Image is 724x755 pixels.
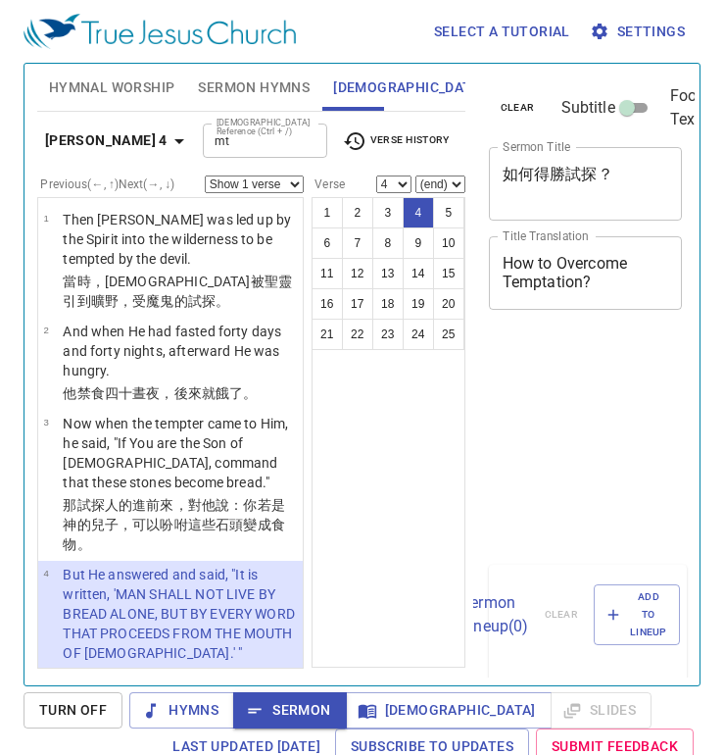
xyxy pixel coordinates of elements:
[77,536,91,552] wg740: 。
[43,568,48,579] span: 4
[433,227,464,259] button: 10
[63,517,284,552] wg2316: 的兒子
[49,75,175,100] span: Hymnal Worship
[91,293,230,309] wg1519: 曠野
[342,197,373,228] button: 2
[333,75,484,100] span: [DEMOGRAPHIC_DATA]
[43,325,48,335] span: 2
[331,126,460,156] button: Verse History
[24,14,296,49] img: True Jesus Church
[63,272,297,311] p: 當時
[146,293,229,309] wg5259: 魔鬼
[63,322,297,380] p: And when He had fasted forty days and forty nights, afterward He was hungry.
[403,258,434,289] button: 14
[312,258,343,289] button: 11
[202,385,258,401] wg5305: 就餓了
[433,288,464,320] button: 20
[146,385,257,401] wg2250: 夜
[403,319,434,350] button: 24
[24,692,122,729] button: Turn Off
[63,414,297,492] p: Now when the tempter came to Him, he said, "If You are the Son of [DEMOGRAPHIC_DATA], command tha...
[312,227,343,259] button: 6
[312,288,343,320] button: 16
[433,319,464,350] button: 25
[63,495,297,554] p: 那試探人的
[63,497,284,552] wg846: 說
[63,210,297,269] p: Then [PERSON_NAME] was led up by the Spirit into the wilderness to be tempted by the devil.
[346,692,552,729] button: [DEMOGRAPHIC_DATA]
[160,385,257,401] wg3571: ，後來
[63,274,292,309] wg5119: ，[DEMOGRAPHIC_DATA]
[372,319,404,350] button: 23
[63,517,284,552] wg1488: 神
[501,99,535,117] span: clear
[586,14,693,50] button: Settings
[43,417,48,428] span: 3
[145,698,218,723] span: Hymns
[63,383,297,403] p: 他禁食
[249,698,330,723] span: Sermon
[198,75,310,100] span: Sermon Hymns
[372,197,404,228] button: 3
[372,258,404,289] button: 13
[233,692,346,729] button: Sermon
[403,288,434,320] button: 19
[434,20,570,44] span: Select a tutorial
[670,84,715,131] span: Footer Text
[489,565,687,666] div: Sermon Lineup(0)clearAdd to Lineup
[63,517,284,552] wg5207: ，可以吩咐
[43,213,48,224] span: 1
[362,698,536,723] span: [DEMOGRAPHIC_DATA]
[342,227,373,259] button: 7
[216,293,229,309] wg3985: 。
[503,254,669,291] textarea: How to Overcome Temptation?
[105,385,258,401] wg3522: 四十
[561,96,615,120] span: Subtitle
[426,14,578,50] button: Select a tutorial
[174,293,230,309] wg1228: 的試探
[40,178,174,190] label: Previous (←, ↑) Next (→, ↓)
[243,385,257,401] wg3983: 。
[403,197,434,228] button: 4
[39,698,107,723] span: Turn Off
[63,666,297,725] p: [DEMOGRAPHIC_DATA]卻回答
[606,588,667,642] span: Add to Lineup
[132,385,257,401] wg5062: 晝
[63,497,284,552] wg2036: ：你若
[63,497,284,552] wg3985: 進前來
[119,293,229,309] wg2048: ，受
[209,129,289,152] input: Type Bible Reference
[37,123,199,159] button: [PERSON_NAME] 4
[63,497,284,552] wg4334: ，對他
[403,227,434,259] button: 9
[343,129,449,153] span: Verse History
[489,96,547,120] button: clear
[312,178,345,190] label: Verse
[433,197,464,228] button: 5
[594,584,680,646] button: Add to Lineup
[342,288,373,320] button: 17
[372,227,404,259] button: 8
[342,319,373,350] button: 22
[45,128,168,153] b: [PERSON_NAME] 4
[77,293,230,309] wg321: 到
[342,258,373,289] button: 12
[481,330,646,557] iframe: from-child
[503,165,669,202] textarea: 如何得勝試探？
[129,692,234,729] button: Hymns
[63,293,229,309] wg4151: 引
[312,197,343,228] button: 1
[63,497,284,552] wg1487: 是
[433,258,464,289] button: 15
[372,288,404,320] button: 18
[63,565,297,663] p: But He answered and said, "It is written, 'MAN SHALL NOT LIVE BY BREAD ALONE, BUT BY EVERY WORD T...
[312,319,343,350] button: 21
[460,591,528,638] p: Sermon Lineup ( 0 )
[594,20,685,44] span: Settings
